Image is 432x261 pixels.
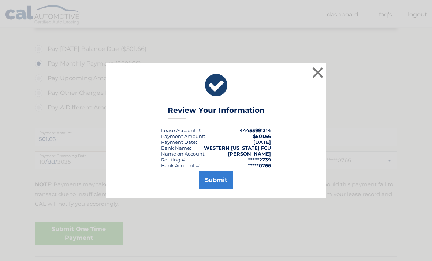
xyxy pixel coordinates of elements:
div: Payment Amount: [161,133,205,139]
strong: [PERSON_NAME] [228,151,271,157]
div: Lease Account #: [161,127,201,133]
div: Routing #: [161,157,186,163]
button: × [310,65,325,80]
strong: 44455991314 [239,127,271,133]
span: [DATE] [253,139,271,145]
div: : [161,139,197,145]
button: Submit [199,171,233,189]
div: Bank Name: [161,145,191,151]
div: Name on Account: [161,151,205,157]
span: $501.66 [253,133,271,139]
div: Bank Account #: [161,163,200,168]
h3: Review Your Information [168,106,265,119]
span: Payment Date [161,139,196,145]
strong: WESTERN [US_STATE] FCU [204,145,271,151]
